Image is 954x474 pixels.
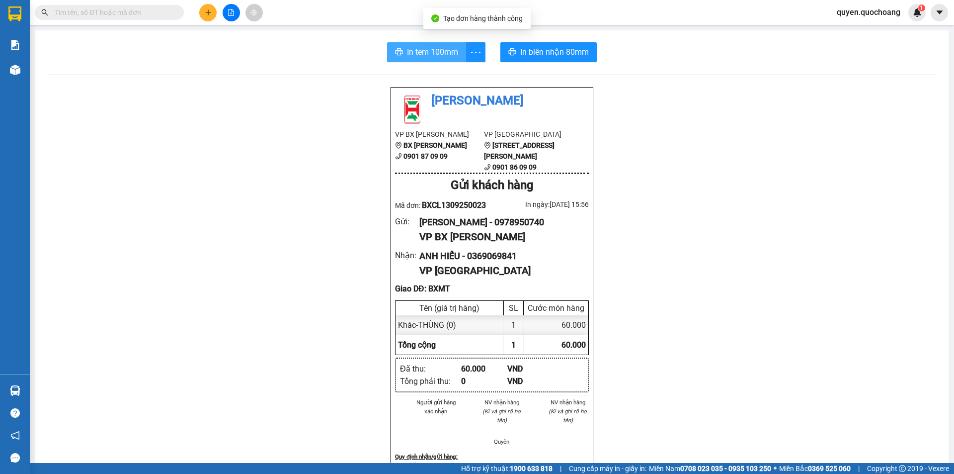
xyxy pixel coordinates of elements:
li: [PERSON_NAME] [395,92,589,110]
span: phone [395,153,402,160]
span: notification [10,431,20,440]
span: quyen.quochoang [829,6,908,18]
div: ANH TÈO [8,32,88,44]
strong: 0369 525 060 [808,465,851,473]
span: environment [484,142,491,149]
span: Gửi: [8,9,24,20]
li: VP [GEOGRAPHIC_DATA] [484,129,573,140]
div: 0355192557 [8,44,88,58]
img: icon-new-feature [913,8,922,17]
span: 1 [511,340,516,350]
div: SL [506,303,521,313]
button: printerIn tem 100mm [387,42,466,62]
span: Nhận: [95,8,119,19]
div: VP [GEOGRAPHIC_DATA] [419,263,581,279]
span: QUỸ TÍN DỤNG BÀ TỨ [8,58,79,110]
div: [GEOGRAPHIC_DATA] [95,8,196,31]
span: copyright [899,465,906,472]
b: [STREET_ADDRESS][PERSON_NAME] [484,141,555,160]
div: BX [PERSON_NAME] [8,8,88,32]
div: Quy định nhận/gửi hàng : [395,452,589,461]
span: file-add [228,9,235,16]
span: | [560,463,561,474]
span: printer [508,48,516,57]
i: (Kí và ghi rõ họ tên) [549,408,587,424]
span: | [858,463,860,474]
p: Biên nhận có giá trị trong vòng 10 ngày. [395,461,589,470]
div: Nhận : [395,249,419,262]
span: Cung cấp máy in - giấy in: [569,463,646,474]
span: ⚪️ [774,467,777,471]
li: VP BX [PERSON_NAME] [395,129,484,140]
div: 1 [504,315,524,335]
div: In ngày: [DATE] 15:56 [492,199,589,210]
strong: 0708 023 035 - 0935 103 250 [680,465,771,473]
li: Người gửi hàng xác nhận [415,398,457,416]
div: Gửi : [395,215,419,228]
span: Miền Bắc [779,463,851,474]
span: search [41,9,48,16]
span: caret-down [935,8,944,17]
span: more [466,46,485,59]
div: Đã thu : [400,363,461,375]
span: message [10,453,20,463]
img: warehouse-icon [10,385,20,396]
span: 1 [920,4,923,11]
button: aim [245,4,263,21]
img: logo-vxr [8,6,21,21]
li: Quyên [481,437,523,446]
div: 60.000 [524,315,588,335]
span: Khác - THÙNG (0) [398,320,456,330]
div: ANH HIẾU - 0369069841 [419,249,581,263]
button: caret-down [931,4,948,21]
div: CHỊ THY [95,31,196,43]
b: BX [PERSON_NAME] [403,141,467,149]
div: [PERSON_NAME] - 0978950740 [419,215,581,229]
div: 0 [461,375,507,387]
span: printer [395,48,403,57]
button: plus [199,4,217,21]
span: environment [395,142,402,149]
span: Tạo đơn hàng thành công [443,14,523,22]
i: (Kí và ghi rõ họ tên) [482,408,521,424]
b: 0901 86 09 09 [492,163,537,171]
span: Hỗ trợ kỹ thuật: [461,463,553,474]
input: Tìm tên, số ĐT hoặc mã đơn [55,7,172,18]
div: 60.000 [461,363,507,375]
button: printerIn biên nhận 80mm [500,42,597,62]
b: 0901 87 09 09 [403,152,448,160]
div: Cước món hàng [526,303,586,313]
button: file-add [223,4,240,21]
img: solution-icon [10,40,20,50]
span: In biên nhận 80mm [520,46,589,58]
span: DĐ: [8,64,23,74]
div: Tên (giá trị hàng) [398,303,501,313]
div: 0907462289 [95,43,196,57]
span: 60.000 [561,340,586,350]
span: Tổng cộng [398,340,436,350]
span: plus [205,9,212,16]
div: VND [507,375,554,387]
div: Gửi khách hàng [395,176,589,195]
span: question-circle [10,408,20,418]
span: BXCL1309250023 [422,200,486,210]
span: aim [250,9,257,16]
div: VP BX [PERSON_NAME] [419,229,581,245]
div: Mã đơn: [395,199,492,211]
img: logo.jpg [395,92,430,126]
strong: 1900 633 818 [510,465,553,473]
div: VND [507,363,554,375]
sup: 1 [918,4,925,11]
img: warehouse-icon [10,65,20,75]
span: phone [484,164,491,171]
button: more [466,42,485,62]
li: NV nhận hàng [547,398,589,407]
span: In tem 100mm [407,46,458,58]
div: Giao DĐ: BXMT [395,283,589,295]
li: NV nhận hàng [481,398,523,407]
span: Miền Nam [649,463,771,474]
div: Tổng phải thu : [400,375,461,387]
span: check-circle [431,14,439,22]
